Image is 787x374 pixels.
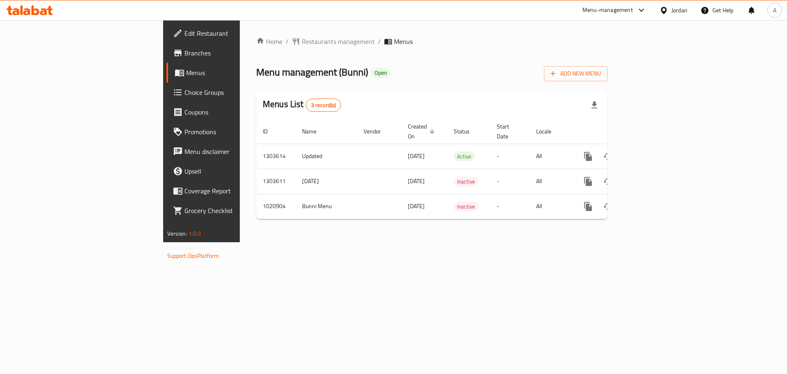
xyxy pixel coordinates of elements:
[184,48,288,58] span: Branches
[184,147,288,156] span: Menu disclaimer
[364,126,391,136] span: Vendor
[306,99,341,112] div: Total records count
[598,147,618,166] button: Change Status
[530,194,572,219] td: All
[186,68,288,78] span: Menus
[256,119,664,219] table: enhanced table
[166,181,295,201] a: Coverage Report
[408,122,437,141] span: Created On
[454,177,478,186] span: Inactive
[292,37,375,46] a: Restaurants management
[773,6,776,15] span: A
[371,69,390,76] span: Open
[166,142,295,161] a: Menu disclaimer
[296,194,357,219] td: Bunni Menu
[408,176,425,186] span: [DATE]
[184,28,288,38] span: Edit Restaurant
[572,119,664,144] th: Actions
[371,68,390,78] div: Open
[184,87,288,97] span: Choice Groups
[166,161,295,181] a: Upsell
[536,126,562,136] span: Locale
[166,83,295,102] a: Choice Groups
[184,107,288,117] span: Coupons
[167,242,205,253] span: Get support on:
[578,172,598,191] button: more
[408,201,425,211] span: [DATE]
[582,5,633,15] div: Menu-management
[256,37,607,46] nav: breadcrumb
[184,166,288,176] span: Upsell
[256,63,368,81] span: Menu management ( Bunni )
[306,101,341,109] span: 3 record(s)
[544,66,607,81] button: Add New Menu
[184,127,288,137] span: Promotions
[166,201,295,220] a: Grocery Checklist
[302,126,327,136] span: Name
[408,151,425,161] span: [DATE]
[184,206,288,216] span: Grocery Checklist
[166,43,295,63] a: Branches
[296,144,357,169] td: Updated
[585,95,604,115] div: Export file
[671,6,687,15] div: Jordan
[166,102,295,122] a: Coupons
[550,69,601,79] span: Add New Menu
[578,197,598,216] button: more
[167,228,187,239] span: Version:
[530,144,572,169] td: All
[490,194,530,219] td: -
[189,228,201,239] span: 1.0.0
[454,202,478,211] span: Inactive
[578,147,598,166] button: more
[490,169,530,194] td: -
[263,98,341,112] h2: Menus List
[302,37,375,46] span: Restaurants management
[454,126,480,136] span: Status
[490,144,530,169] td: -
[263,126,278,136] span: ID
[454,151,475,161] div: Active
[378,37,381,46] li: /
[184,186,288,196] span: Coverage Report
[454,202,478,211] div: Inactive
[454,152,475,161] span: Active
[598,197,618,216] button: Change Status
[166,63,295,83] a: Menus
[394,37,413,46] span: Menus
[598,172,618,191] button: Change Status
[167,250,219,261] a: Support.OpsPlatform
[497,122,520,141] span: Start Date
[166,23,295,43] a: Edit Restaurant
[530,169,572,194] td: All
[166,122,295,142] a: Promotions
[296,169,357,194] td: [DATE]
